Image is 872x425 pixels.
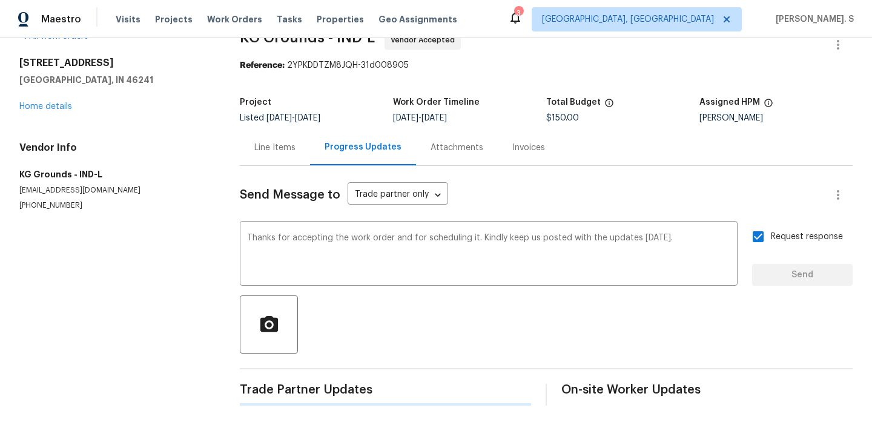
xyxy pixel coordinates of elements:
span: [DATE] [295,114,320,122]
span: Maestro [41,13,81,25]
h5: Project [240,98,271,107]
h2: [STREET_ADDRESS] [19,57,211,69]
span: [PERSON_NAME]. S [771,13,854,25]
h5: Total Budget [546,98,601,107]
div: 2YPKDDTZM8JQH-31d008905 [240,59,853,71]
span: - [393,114,447,122]
span: Projects [155,13,193,25]
div: Line Items [254,142,296,154]
h5: [GEOGRAPHIC_DATA], IN 46241 [19,74,211,86]
span: Work Orders [207,13,262,25]
p: [PHONE_NUMBER] [19,200,211,211]
span: Trade Partner Updates [240,384,531,396]
span: [DATE] [421,114,447,122]
span: Listed [240,114,320,122]
span: [DATE] [266,114,292,122]
h5: Work Order Timeline [393,98,480,107]
span: The hpm assigned to this work order. [764,98,773,114]
span: On-site Worker Updates [561,384,853,396]
span: The total cost of line items that have been proposed by Opendoor. This sum includes line items th... [604,98,614,114]
span: Geo Assignments [378,13,457,25]
span: [GEOGRAPHIC_DATA], [GEOGRAPHIC_DATA] [542,13,714,25]
p: [EMAIL_ADDRESS][DOMAIN_NAME] [19,185,211,196]
h4: Vendor Info [19,142,211,154]
span: Vendor Accepted [391,34,460,46]
span: Send Message to [240,189,340,201]
b: Reference: [240,61,285,70]
div: [PERSON_NAME] [699,114,853,122]
span: $150.00 [546,114,579,122]
h5: Assigned HPM [699,98,760,107]
span: Visits [116,13,140,25]
span: Properties [317,13,364,25]
span: Request response [771,231,843,243]
div: 3 [514,7,523,19]
div: Attachments [431,142,483,154]
span: [DATE] [393,114,418,122]
div: Invoices [512,142,545,154]
div: Progress Updates [325,141,401,153]
textarea: Thanks for accepting the work order and for scheduling it. Kindly keep us posted with the updates... [247,234,730,276]
a: Home details [19,102,72,111]
div: Trade partner only [348,185,448,205]
span: - [266,114,320,122]
h5: KG Grounds - IND-L [19,168,211,180]
span: Tasks [277,15,302,24]
span: KG Grounds - IND-L [240,30,375,45]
